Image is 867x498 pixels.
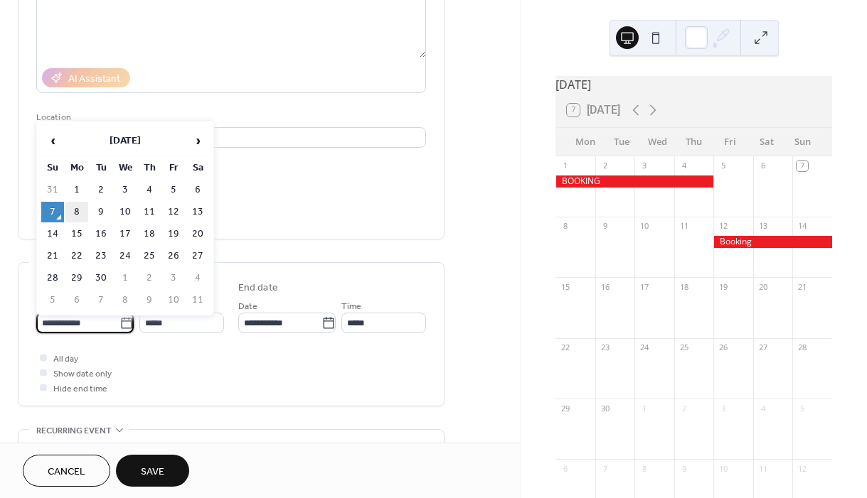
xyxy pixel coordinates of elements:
[23,455,110,487] button: Cancel
[797,403,807,413] div: 5
[186,290,209,310] td: 11
[41,202,64,222] td: 7
[757,221,768,232] div: 13
[41,290,64,310] td: 5
[41,180,64,200] td: 31
[797,342,807,353] div: 28
[114,290,137,310] td: 8
[162,246,185,266] td: 26
[65,202,88,222] td: 8
[65,246,88,266] td: 22
[718,161,728,171] div: 5
[560,463,570,474] div: 6
[555,76,832,93] div: [DATE]
[65,290,88,310] td: 6
[679,463,689,474] div: 9
[757,281,768,292] div: 20
[90,224,112,244] td: 16
[138,246,161,266] td: 25
[560,281,570,292] div: 15
[560,403,570,413] div: 29
[718,463,728,474] div: 10
[555,175,713,188] div: BOOKING
[639,463,649,474] div: 8
[718,403,728,413] div: 3
[560,342,570,353] div: 22
[679,281,689,292] div: 18
[186,180,209,200] td: 6
[639,161,649,171] div: 3
[748,128,784,156] div: Sat
[138,158,161,178] th: Th
[90,246,112,266] td: 23
[560,221,570,232] div: 8
[138,180,161,200] td: 4
[162,224,185,244] td: 19
[162,268,185,288] td: 3
[600,463,610,474] div: 7
[138,290,161,310] td: 9
[238,281,278,296] div: End date
[757,161,768,171] div: 6
[341,299,361,314] span: Time
[114,246,137,266] td: 24
[90,158,112,178] th: Tu
[679,161,689,171] div: 4
[141,465,164,480] span: Save
[114,202,137,222] td: 10
[639,221,649,232] div: 10
[639,281,649,292] div: 17
[757,403,768,413] div: 4
[186,158,209,178] th: Sa
[679,342,689,353] div: 25
[162,180,185,200] td: 5
[600,161,610,171] div: 2
[138,268,161,288] td: 2
[138,224,161,244] td: 18
[718,342,728,353] div: 26
[65,180,88,200] td: 1
[41,246,64,266] td: 21
[162,202,185,222] td: 12
[600,221,610,232] div: 9
[186,268,209,288] td: 4
[41,158,64,178] th: Su
[114,180,137,200] td: 3
[757,463,768,474] div: 11
[53,367,112,381] span: Show date only
[65,224,88,244] td: 15
[567,128,603,156] div: Mon
[639,403,649,413] div: 1
[797,161,807,171] div: 7
[238,299,257,314] span: Date
[797,463,807,474] div: 12
[114,268,137,288] td: 1
[90,268,112,288] td: 30
[116,455,189,487] button: Save
[600,281,610,292] div: 16
[53,381,107,396] span: Hide end time
[90,290,112,310] td: 7
[36,110,423,125] div: Location
[114,224,137,244] td: 17
[65,126,185,156] th: [DATE]
[186,202,209,222] td: 13
[718,221,728,232] div: 12
[186,246,209,266] td: 27
[138,202,161,222] td: 11
[187,126,208,155] span: ›
[41,268,64,288] td: 28
[53,352,78,367] span: All day
[114,158,137,178] th: We
[639,342,649,353] div: 24
[36,423,112,438] span: Recurring event
[679,221,689,232] div: 11
[676,128,712,156] div: Thu
[603,128,639,156] div: Tue
[48,465,85,480] span: Cancel
[757,342,768,353] div: 27
[65,268,88,288] td: 29
[718,281,728,292] div: 19
[797,221,807,232] div: 14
